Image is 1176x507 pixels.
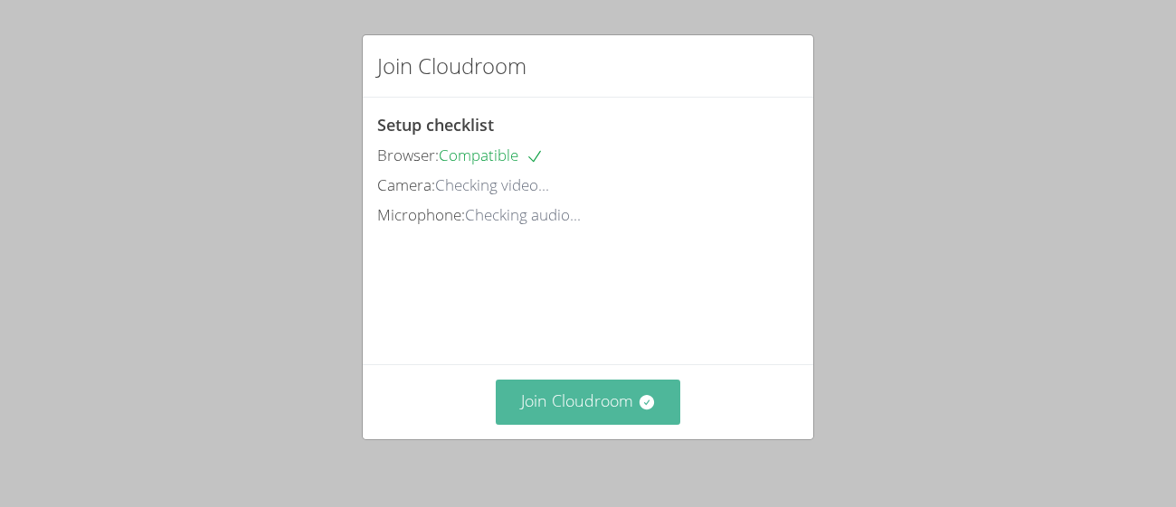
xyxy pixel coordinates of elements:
[435,174,549,195] span: Checking video...
[377,204,465,225] span: Microphone:
[377,50,526,82] h2: Join Cloudroom
[439,145,544,165] span: Compatible
[377,145,439,165] span: Browser:
[496,380,681,424] button: Join Cloudroom
[377,174,435,195] span: Camera:
[465,204,581,225] span: Checking audio...
[377,114,494,136] span: Setup checklist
